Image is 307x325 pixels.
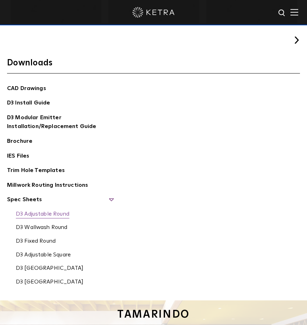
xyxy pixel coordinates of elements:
[293,37,300,44] button: Next
[7,166,65,176] a: Trim Hole Templates
[7,58,300,73] h3: Downloads
[278,9,287,18] img: search icon
[16,251,71,259] a: D3 Adjustable Square
[7,113,113,132] a: D3 Modular Emitter Installation/Replacement Guide
[7,137,32,147] a: Brochure
[16,211,69,218] a: D3 Adjustable Round
[7,84,46,94] a: CAD Drawings
[16,265,83,273] a: D3 [GEOGRAPHIC_DATA]
[290,9,298,15] img: Hamburger%20Nav.svg
[7,98,50,109] a: D3 Install Guide
[16,279,83,286] a: D3 [GEOGRAPHIC_DATA]
[16,224,68,232] a: D3 Wallwash Round
[7,152,29,162] a: IES Files
[16,238,56,246] a: D3 Fixed Round
[7,181,88,191] a: Millwork Routing Instructions
[132,7,175,18] img: ketra-logo-2019-white
[7,195,113,210] span: Spec Sheets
